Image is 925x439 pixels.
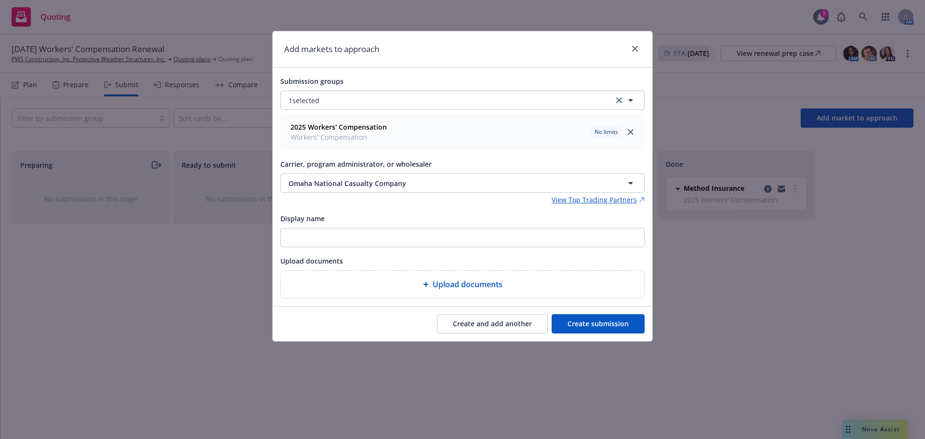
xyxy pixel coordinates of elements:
[437,314,548,333] button: Create and add another
[291,132,387,142] span: Workers' Compensation
[280,77,344,86] span: Submission groups
[552,314,645,333] button: Create submission
[433,279,502,290] span: Upload documents
[280,91,645,110] button: 1selectedclear selection
[289,95,319,106] span: 1 selected
[595,128,618,136] span: No limits
[280,160,432,169] span: Carrier, program administrator, or wholesaler
[280,173,645,193] button: Omaha National Casualty Company
[613,94,625,106] a: clear selection
[552,195,645,205] a: View Top Trading Partners
[280,256,343,266] span: Upload documents
[289,178,591,188] span: Omaha National Casualty Company
[291,122,387,132] strong: 2025 Workers' Compensation
[629,43,641,54] a: close
[280,214,325,223] span: Display name
[280,270,645,298] div: Upload documents
[284,43,379,55] h1: Add markets to approach
[625,126,636,138] a: close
